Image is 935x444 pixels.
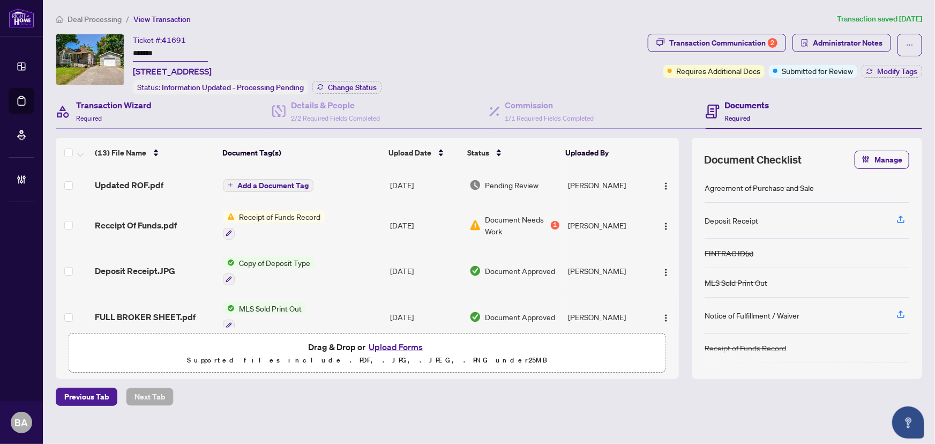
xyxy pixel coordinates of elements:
[69,334,665,373] span: Drag & Drop orUpload FormsSupported files include .PDF, .JPG, .JPEG, .PNG under25MB
[906,41,914,49] span: ellipsis
[485,265,556,277] span: Document Approved
[562,138,648,168] th: Uploaded By
[467,147,489,159] span: Status
[705,309,799,321] div: Notice of Fulfillment / Waiver
[133,14,191,24] span: View Transaction
[223,179,313,192] button: Add a Document Tag
[485,311,556,323] span: Document Approved
[15,415,28,430] span: BA
[365,340,426,354] button: Upload Forms
[564,202,651,248] td: [PERSON_NAME]
[56,16,63,23] span: home
[95,179,163,191] span: Updated ROF.pdf
[662,182,670,190] img: Logo
[162,35,186,45] span: 41691
[386,202,465,248] td: [DATE]
[95,147,146,159] span: (13) File Name
[705,214,758,226] div: Deposit Receipt
[657,217,675,234] button: Logo
[56,34,124,85] img: IMG-S12195849_1.jpg
[237,182,309,189] span: Add a Document Tag
[126,13,129,25] li: /
[782,65,853,77] span: Submitted for Review
[235,211,325,223] span: Receipt of Funds Record
[485,213,549,237] span: Document Needs Work
[76,99,152,112] h4: Transaction Wizard
[91,138,218,168] th: (13) File Name
[223,211,235,223] img: Status Icon
[133,34,186,46] div: Ticket #:
[564,168,651,202] td: [PERSON_NAME]
[657,262,675,279] button: Logo
[862,65,922,78] button: Modify Tags
[223,302,235,314] img: Status Icon
[223,257,235,269] img: Status Icon
[855,151,909,169] button: Manage
[657,176,675,194] button: Logo
[384,138,463,168] th: Upload Date
[662,268,670,277] img: Logo
[328,84,377,91] span: Change Status
[56,388,117,406] button: Previous Tab
[669,34,777,51] div: Transaction Communication
[725,99,769,112] h4: Documents
[76,114,102,122] span: Required
[76,354,659,367] p: Supported files include .PDF, .JPG, .JPEG, .PNG under 25 MB
[95,310,196,323] span: FULL BROKER SHEET.pdf
[877,68,917,75] span: Modify Tags
[95,219,177,232] span: Receipt Of Funds.pdf
[386,168,465,202] td: [DATE]
[9,8,34,28] img: logo
[505,99,594,112] h4: Commission
[837,13,922,25] article: Transaction saved [DATE]
[705,277,767,288] div: MLS Sold Print Out
[662,222,670,231] img: Logo
[223,302,306,331] button: Status IconMLS Sold Print Out
[386,248,465,294] td: [DATE]
[676,65,760,77] span: Requires Additional Docs
[648,34,786,52] button: Transaction Communication2
[564,294,651,340] td: [PERSON_NAME]
[564,248,651,294] td: [PERSON_NAME]
[463,138,562,168] th: Status
[126,388,174,406] button: Next Tab
[291,114,380,122] span: 2/2 Required Fields Completed
[469,311,481,323] img: Document Status
[705,342,786,354] div: Receipt of Funds Record
[218,138,384,168] th: Document Tag(s)
[235,302,306,314] span: MLS Sold Print Out
[64,388,109,405] span: Previous Tab
[469,179,481,191] img: Document Status
[388,147,431,159] span: Upload Date
[312,81,382,94] button: Change Status
[768,38,777,48] div: 2
[705,182,814,194] div: Agreement of Purchase and Sale
[133,80,308,94] div: Status:
[725,114,751,122] span: Required
[223,178,313,192] button: Add a Document Tag
[874,151,902,168] span: Manage
[469,265,481,277] img: Document Status
[705,247,753,259] div: FINTRAC ID(s)
[705,152,802,167] span: Document Checklist
[485,179,539,191] span: Pending Review
[308,340,426,354] span: Drag & Drop or
[801,39,809,47] span: solution
[162,83,304,92] span: Information Updated - Processing Pending
[95,264,175,277] span: Deposit Receipt.JPG
[792,34,891,52] button: Administrator Notes
[223,211,325,240] button: Status IconReceipt of Funds Record
[892,406,924,439] button: Open asap
[386,294,465,340] td: [DATE]
[68,14,122,24] span: Deal Processing
[235,257,315,269] span: Copy of Deposit Type
[662,314,670,322] img: Logo
[133,65,212,78] span: [STREET_ADDRESS]
[813,34,882,51] span: Administrator Notes
[551,221,559,230] div: 1
[469,219,481,231] img: Document Status
[228,182,233,188] span: plus
[291,99,380,112] h4: Details & People
[223,257,315,286] button: Status IconCopy of Deposit Type
[505,114,594,122] span: 1/1 Required Fields Completed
